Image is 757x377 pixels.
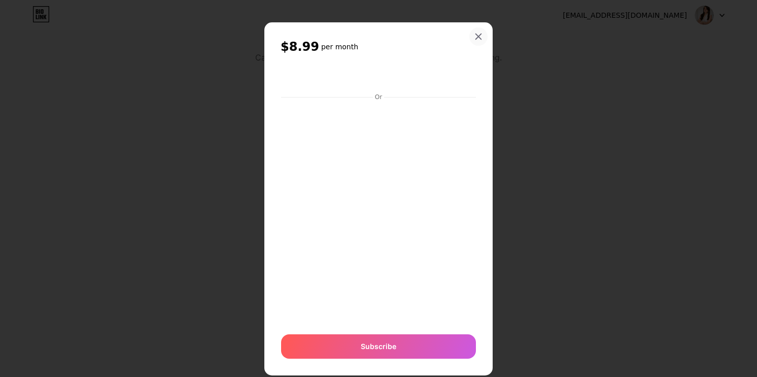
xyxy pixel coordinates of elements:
[373,93,384,101] div: Or
[281,66,476,90] iframe: Quadro seguro do botão de pagamento
[281,39,319,55] span: $8.99
[361,341,396,352] span: Subscribe
[279,102,478,324] iframe: Quadro seguro de entrada do pagamento
[321,42,358,52] h6: per month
